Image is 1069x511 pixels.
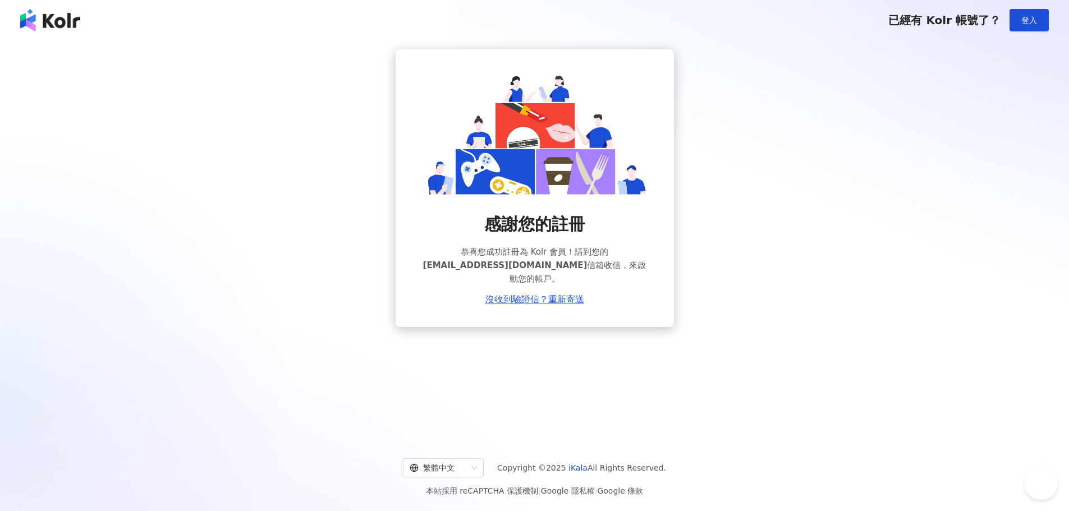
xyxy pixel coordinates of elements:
span: Copyright © 2025 All Rights Reserved. [497,461,666,475]
img: logo [20,9,80,31]
span: 恭喜您成功註冊為 Kolr 會員！請到您的 信箱收信，來啟動您的帳戶。 [423,245,647,286]
a: Google 條款 [597,486,643,495]
span: [EMAIL_ADDRESS][DOMAIN_NAME] [423,260,588,270]
div: 繁體中文 [410,459,467,477]
a: iKala [568,463,588,472]
a: Google 隱私權 [541,486,595,495]
a: 沒收到驗證信？重新寄送 [485,294,584,305]
span: 登入 [1021,16,1037,25]
span: 本站採用 reCAPTCHA 保護機制 [426,484,643,498]
span: | [595,486,598,495]
img: register success [423,72,647,195]
iframe: Help Scout Beacon - Open [1024,466,1058,500]
span: | [538,486,541,495]
span: 已經有 Kolr 帳號了？ [888,13,1001,27]
span: 感謝您的註冊 [484,213,585,236]
button: 登入 [1010,9,1049,31]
